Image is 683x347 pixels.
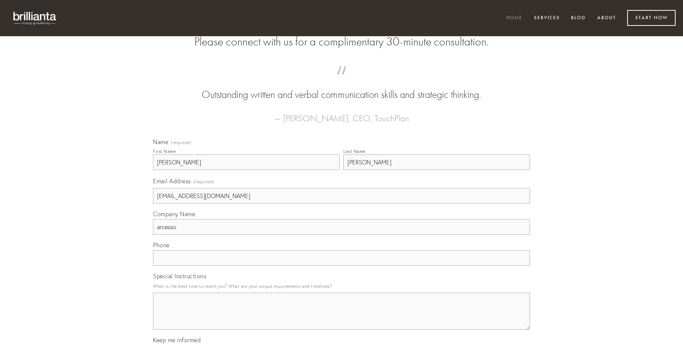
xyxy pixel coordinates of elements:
[343,149,366,154] div: Last Name
[153,138,168,146] span: Name
[153,210,195,218] span: Company Name
[153,241,170,249] span: Phone
[153,177,191,185] span: Email Address
[7,7,63,29] img: brillianta - research, strategy, marketing
[153,35,530,49] h2: Please connect with us for a complimentary 30-minute consultation.
[165,73,518,88] span: “
[165,73,518,102] blockquote: Outstanding written and verbal communication skills and strategic thinking.
[153,272,206,280] span: Special Instructions
[592,12,621,24] a: About
[566,12,591,24] a: Blog
[171,140,191,145] span: (required)
[153,336,201,344] span: Keep me informed
[529,12,565,24] a: Services
[502,12,527,24] a: Home
[153,281,530,291] p: What is the best time to reach you? What are your unique requirements and timelines?
[165,102,518,126] figcaption: — [PERSON_NAME], CEO, TouchPlan
[153,149,176,154] div: First Name
[194,177,214,187] span: (required)
[627,10,676,26] a: Start Now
